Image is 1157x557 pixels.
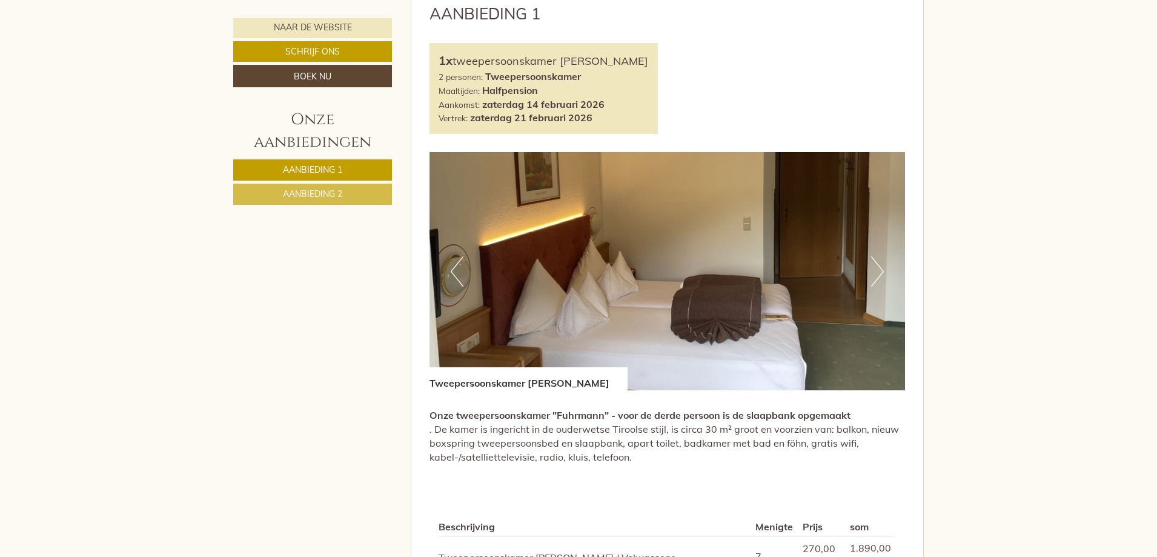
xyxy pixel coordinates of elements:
font: . De kamer is ingericht in de ouderwetse Tiroolse stijl, is circa 30 m² groot en voorzien van: ba... [429,423,899,463]
img: afbeelding [429,152,906,390]
font: Onze aanbiedingen [254,109,371,153]
font: Aankomst: [439,99,480,110]
a: Naar de website [233,18,392,38]
font: som [850,521,869,533]
font: zaterdag 14 februari 2026 [482,98,605,110]
font: Schrijf ons [285,46,340,57]
font: Aanbieding 2 [283,188,342,199]
button: Volgende [871,256,884,287]
font: Naar de website [274,22,352,33]
font: zaterdag 21 februari 2026 [470,112,592,124]
font: Aanbieding 1 [429,4,541,24]
font: Tweepersoonskamer [PERSON_NAME] [429,377,609,389]
font: Onze tweepersoonskamer "Fuhrmann" - voor de derde persoon is de slaapbank opgemaakt [429,409,850,421]
font: 2 personen: [439,72,483,82]
font: 1x [439,53,453,68]
font: Tweepersoonskamer [485,70,581,82]
button: Vorig [451,256,463,287]
font: Beschrijving [439,521,495,533]
font: Halfpension [482,84,538,96]
font: Aanbieding 1 [283,164,342,175]
font: Menigte [755,521,793,533]
font: Prijs [803,521,823,533]
font: Boek nu [294,71,331,82]
a: Schrijf ons [233,41,392,62]
a: Boek nu [233,65,392,87]
font: tweepersoonskamer [PERSON_NAME] [453,54,648,68]
font: Maaltijden: [439,85,480,96]
font: Vertrek: [439,113,468,123]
